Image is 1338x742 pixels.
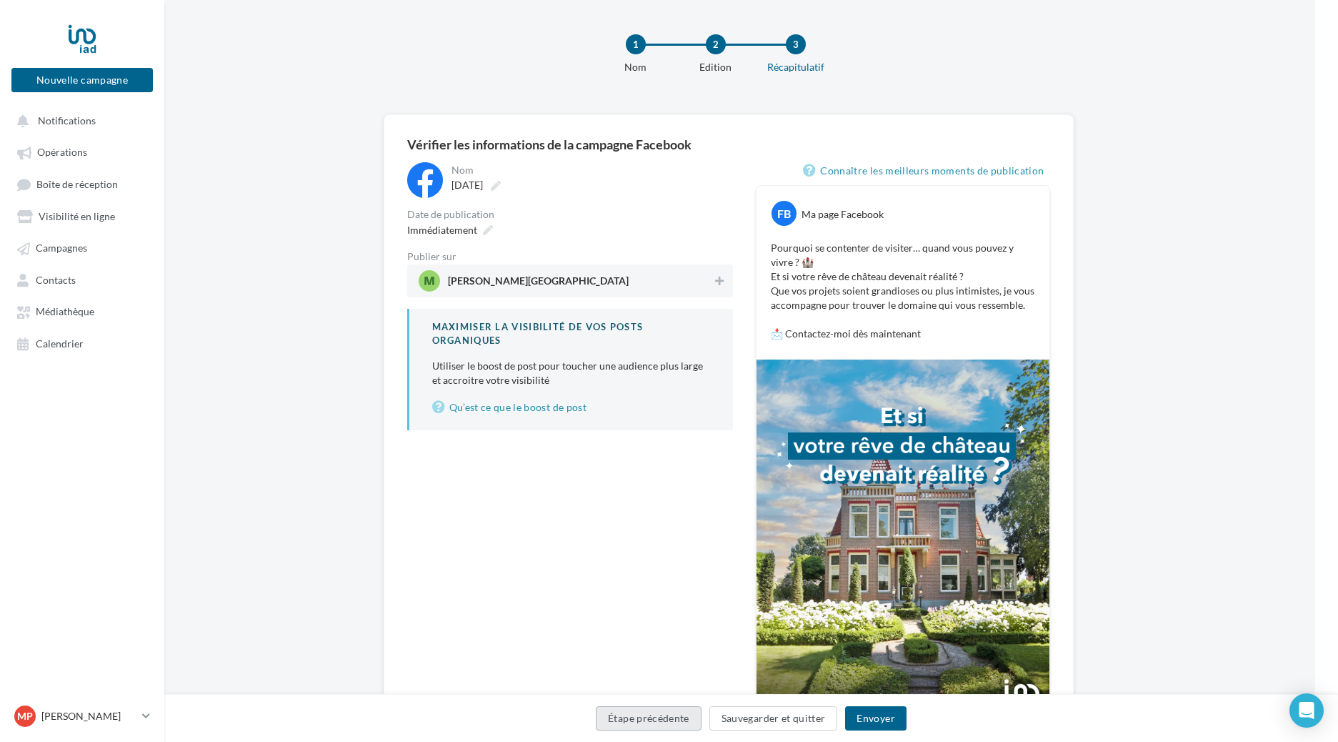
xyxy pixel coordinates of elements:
span: [PERSON_NAME][GEOGRAPHIC_DATA] [448,276,629,292]
div: Date de publication [407,209,733,219]
p: Pourquoi se contenter de visiter… quand vous pouvez y vivre ? 🏰 Et si votre rêve de château deven... [771,241,1035,341]
span: Boîte de réception [36,178,118,190]
span: Immédiatement [407,224,477,236]
div: Maximiser la visibilité de vos posts organiques [432,320,710,347]
a: MP [PERSON_NAME] [11,703,153,730]
div: Ma page Facebook [802,207,884,222]
a: Connaître les meilleurs moments de publication [803,162,1049,179]
button: Étape précédente [596,706,702,731]
span: Contacts [36,274,76,286]
span: MP [17,709,33,723]
span: Visibilité en ligne [39,210,115,222]
div: Vérifier les informations de la campagne Facebook [407,138,1050,151]
span: [DATE] [451,179,483,191]
div: Nom [451,165,730,175]
span: Campagnes [36,242,87,254]
div: 3 [786,34,806,54]
button: Notifications [9,107,150,133]
p: Utiliser le boost de post pour toucher une audience plus large et accroitre votre visibilité [432,359,710,387]
a: Visibilité en ligne [9,203,156,229]
button: Nouvelle campagne [11,68,153,92]
div: Nom [590,60,682,74]
div: Open Intercom Messenger [1289,693,1324,728]
a: Calendrier [9,330,156,356]
span: Calendrier [36,337,84,350]
a: Contacts [9,267,156,292]
a: Opérations [9,139,156,164]
div: 1 [626,34,646,54]
span: Notifications [38,114,96,127]
button: Envoyer [845,706,906,731]
div: 2 [706,34,726,54]
a: Boîte de réception [9,171,156,197]
a: Médiathèque [9,298,156,324]
a: Qu’est ce que le boost de post [432,399,710,416]
a: Campagnes [9,234,156,260]
span: Opérations [37,147,87,159]
span: Médiathèque [36,306,94,318]
button: Sauvegarder et quitter [709,706,838,731]
div: Récapitulatif [750,60,842,74]
div: Publier sur [407,252,733,262]
div: Edition [670,60,762,74]
p: [PERSON_NAME] [41,709,136,723]
div: FB [772,201,797,226]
